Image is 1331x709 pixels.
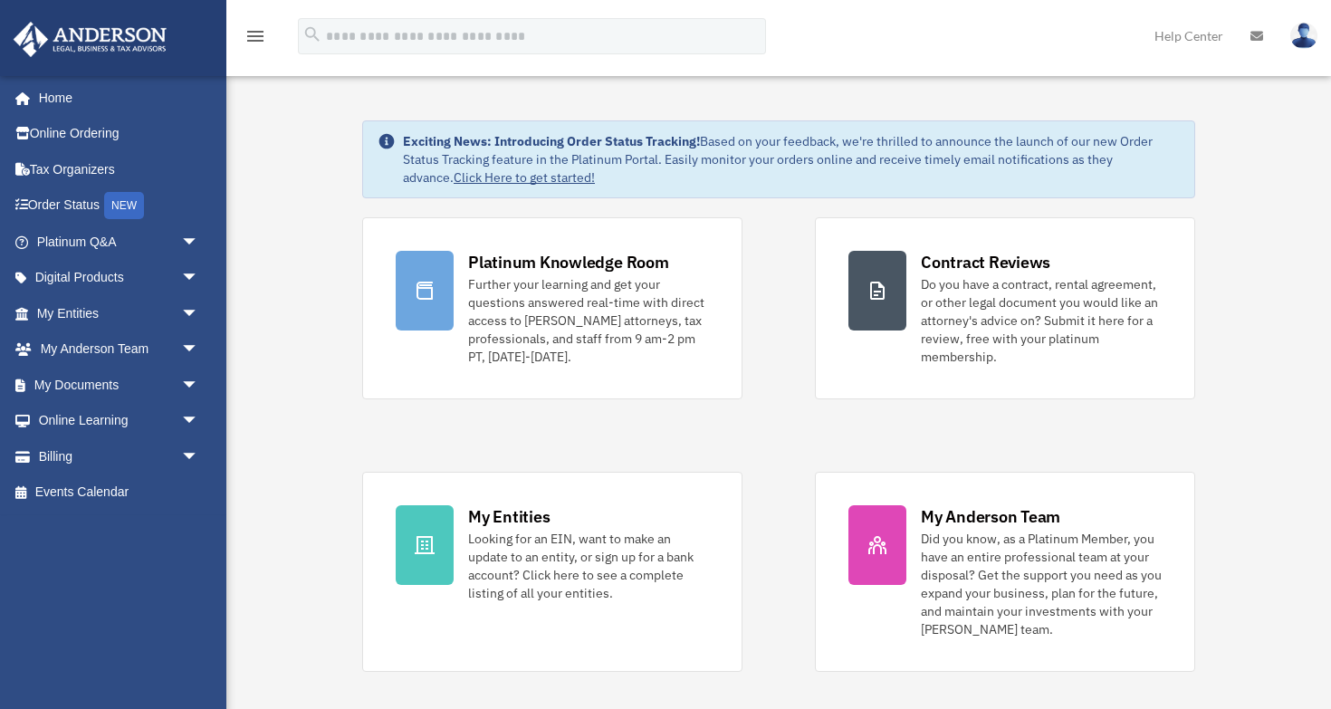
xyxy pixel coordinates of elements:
[181,367,217,404] span: arrow_drop_down
[181,438,217,475] span: arrow_drop_down
[13,224,226,260] a: Platinum Q&Aarrow_drop_down
[13,116,226,152] a: Online Ordering
[302,24,322,44] i: search
[468,275,709,366] div: Further your learning and get your questions answered real-time with direct access to [PERSON_NAM...
[921,530,1162,638] div: Did you know, as a Platinum Member, you have an entire professional team at your disposal? Get th...
[815,217,1195,399] a: Contract Reviews Do you have a contract, rental agreement, or other legal document you would like...
[13,331,226,368] a: My Anderson Teamarrow_drop_down
[468,251,669,273] div: Platinum Knowledge Room
[13,367,226,403] a: My Documentsarrow_drop_down
[181,403,217,440] span: arrow_drop_down
[362,472,742,672] a: My Entities Looking for an EIN, want to make an update to an entity, or sign up for a bank accoun...
[244,25,266,47] i: menu
[13,295,226,331] a: My Entitiesarrow_drop_down
[8,22,172,57] img: Anderson Advisors Platinum Portal
[13,438,226,474] a: Billingarrow_drop_down
[454,169,595,186] a: Click Here to get started!
[13,474,226,511] a: Events Calendar
[468,505,550,528] div: My Entities
[403,132,1180,187] div: Based on your feedback, we're thrilled to announce the launch of our new Order Status Tracking fe...
[13,187,226,225] a: Order StatusNEW
[181,295,217,332] span: arrow_drop_down
[362,217,742,399] a: Platinum Knowledge Room Further your learning and get your questions answered real-time with dire...
[13,151,226,187] a: Tax Organizers
[815,472,1195,672] a: My Anderson Team Did you know, as a Platinum Member, you have an entire professional team at your...
[181,224,217,261] span: arrow_drop_down
[104,192,144,219] div: NEW
[1290,23,1317,49] img: User Pic
[13,260,226,296] a: Digital Productsarrow_drop_down
[181,331,217,369] span: arrow_drop_down
[181,260,217,297] span: arrow_drop_down
[921,505,1060,528] div: My Anderson Team
[468,530,709,602] div: Looking for an EIN, want to make an update to an entity, or sign up for a bank account? Click her...
[921,251,1050,273] div: Contract Reviews
[921,275,1162,366] div: Do you have a contract, rental agreement, or other legal document you would like an attorney's ad...
[244,32,266,47] a: menu
[403,133,700,149] strong: Exciting News: Introducing Order Status Tracking!
[13,403,226,439] a: Online Learningarrow_drop_down
[13,80,217,116] a: Home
